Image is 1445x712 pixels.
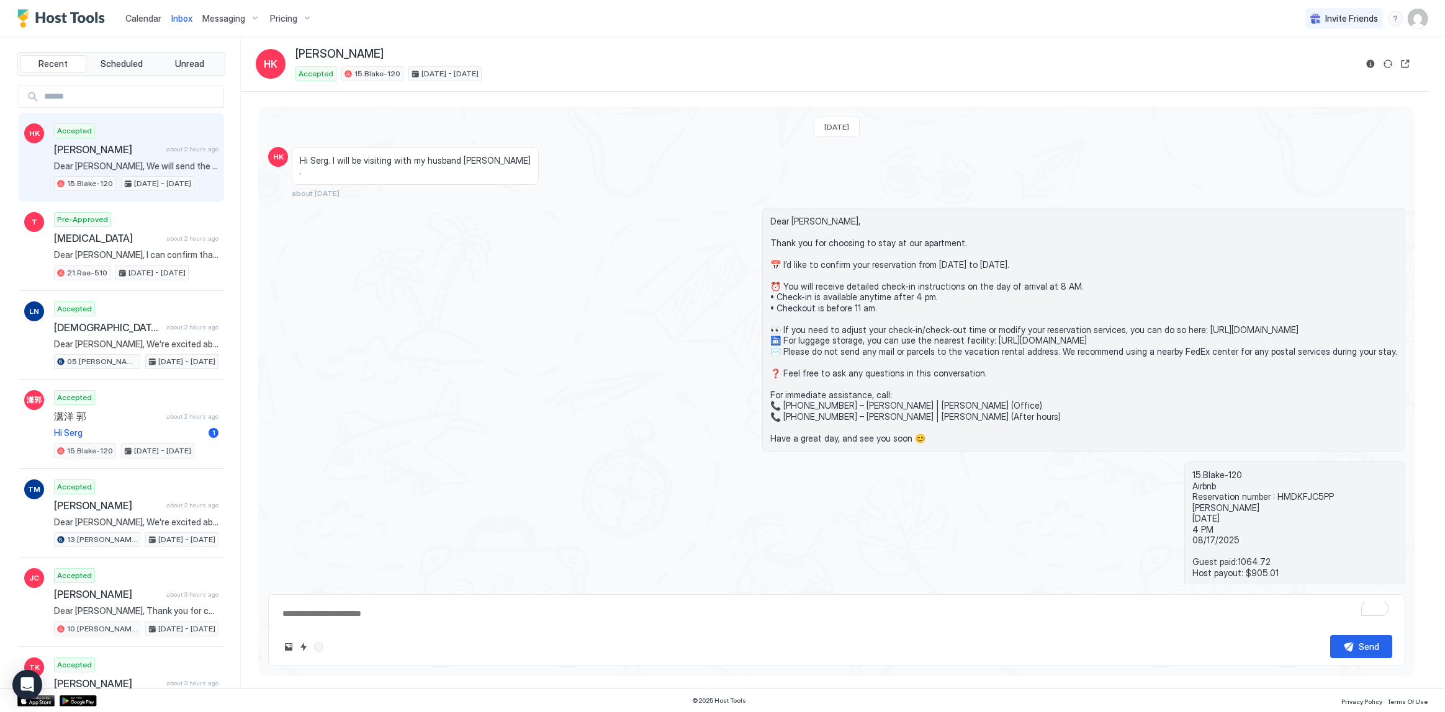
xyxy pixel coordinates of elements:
span: 15.Blake-120 [67,445,113,456]
span: Pre-Approved [57,214,108,225]
div: Send [1359,640,1379,653]
span: 13.[PERSON_NAME]-422 [67,534,137,545]
span: HK [29,128,40,139]
span: 潇郭 [27,394,42,406]
span: Pricing [270,13,297,24]
span: [DATE] - [DATE] [128,267,186,278]
span: Hi Serg. I will be visiting with my husband [PERSON_NAME] . [300,155,531,177]
a: App Store [17,695,55,706]
button: Sync reservation [1380,56,1395,71]
span: Dear [PERSON_NAME], I can confirm that your mom is booked at the correct address: [STREET_ADDRESS... [54,249,218,260]
span: Accepted [57,481,92,492]
span: Accepted [57,659,92,670]
span: 15.Blake-120 [354,68,400,79]
span: [DATE] [824,122,849,131]
span: Dear [PERSON_NAME], We're excited about your arrival [DATE]! Once you've checked in and settled, ... [54,517,218,528]
button: Recent [20,55,86,73]
span: [DATE] - [DATE] [158,356,215,367]
span: 潇洋 郭 [54,410,161,422]
span: © 2025 Host Tools [692,696,746,705]
span: about 2 hours ago [166,323,218,331]
button: Upload image [281,639,296,654]
span: [PERSON_NAME] [54,143,161,156]
button: Quick reply [296,639,311,654]
span: [PERSON_NAME] [54,677,161,690]
span: [PERSON_NAME] [54,588,161,600]
span: about 2 hours ago [166,412,218,421]
span: [DATE] - [DATE] [421,68,479,79]
span: Unread [175,58,204,69]
a: Host Tools Logo [17,9,110,28]
span: JC [29,572,39,584]
span: Dear [PERSON_NAME], Thank you for choosing to stay at our apartment. 📅 I’d like to confirm your r... [770,216,1397,444]
span: 15.Blake-120 [67,178,113,189]
span: LN [29,306,39,317]
span: HK [273,151,284,162]
span: about 2 hours ago [166,145,218,153]
span: [PERSON_NAME] [295,47,384,61]
span: Scheduled [101,58,143,69]
span: Dear [PERSON_NAME], We're excited about your arrival [DATE]! Once you've checked in and settled, ... [54,339,218,350]
span: 15.Blake-120 Airbnb Reservation number : HMDKFJC5PP [PERSON_NAME] [DATE] 4 PM 08/17/2025 Guest pa... [1192,469,1397,578]
input: Input Field [39,86,223,107]
span: TM [28,484,40,495]
span: Accepted [57,570,92,581]
span: 05.[PERSON_NAME]-617 [67,356,137,367]
button: Unread [156,55,222,73]
span: about 3 hours ago [166,679,218,687]
span: Invite Friends [1325,13,1378,24]
div: tab-group [17,52,225,76]
button: Open reservation [1398,56,1413,71]
a: Google Play Store [60,695,97,706]
button: Scheduled [89,55,155,73]
span: Accepted [57,392,92,403]
span: [DEMOGRAPHIC_DATA][PERSON_NAME] [54,321,161,334]
span: Dear [PERSON_NAME], Thank you for choosing to stay at our apartment. 📅 I’d like to confirm your r... [54,605,218,616]
span: Accepted [57,125,92,136]
span: [DATE] - [DATE] [134,445,191,456]
span: Recent [38,58,68,69]
span: Inbox [171,13,192,24]
div: menu [1388,11,1403,26]
button: Send [1330,635,1392,658]
span: [PERSON_NAME] [54,499,161,512]
span: 1 [212,428,215,437]
span: [DATE] - [DATE] [158,534,215,545]
div: User profile [1408,9,1428,29]
span: [DATE] - [DATE] [158,623,215,634]
span: Messaging [202,13,245,24]
a: Privacy Policy [1341,694,1382,707]
div: Open Intercom Messenger [12,670,42,700]
a: Terms Of Use [1387,694,1428,707]
span: Terms Of Use [1387,698,1428,705]
span: about 2 hours ago [166,234,218,243]
a: Calendar [125,12,161,25]
span: about 2 hours ago [166,501,218,509]
span: Dear [PERSON_NAME], We will send the detailed check-in instructions on the day of your arrival ar... [54,161,218,172]
span: [MEDICAL_DATA] [54,232,161,244]
span: T [32,216,37,228]
span: Privacy Policy [1341,698,1382,705]
span: HK [264,56,277,71]
span: TK [29,662,40,673]
a: Inbox [171,12,192,25]
button: Reservation information [1363,56,1378,71]
span: Accepted [299,68,333,79]
textarea: To enrich screen reader interactions, please activate Accessibility in Grammarly extension settings [281,602,1392,625]
span: 10.[PERSON_NAME]-203 [67,623,137,634]
span: Calendar [125,13,161,24]
span: 21.Rae-510 [67,267,107,278]
span: [DATE] - [DATE] [134,178,191,189]
span: Hi Serg [54,427,204,438]
span: Accepted [57,303,92,314]
span: about [DATE] [292,189,340,198]
span: about 3 hours ago [166,590,218,599]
